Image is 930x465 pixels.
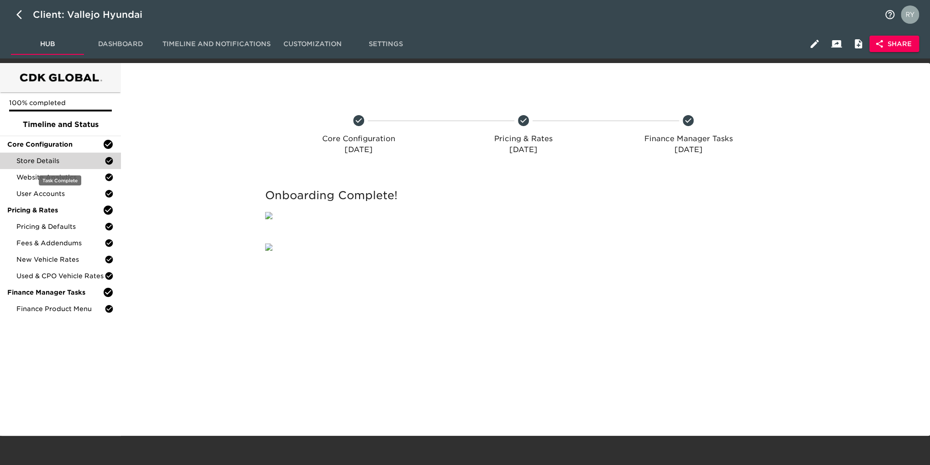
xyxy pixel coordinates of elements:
[280,133,437,144] p: Core Configuration
[7,288,103,297] span: Finance Manager Tasks
[7,206,103,215] span: Pricing & Rates
[16,38,78,50] span: Hub
[16,271,104,280] span: Used & CPO Vehicle Rates
[162,38,271,50] span: Timeline and Notifications
[265,188,782,203] h5: Onboarding Complete!
[847,33,869,55] button: Internal Notes and Comments
[7,119,114,130] span: Timeline and Status
[16,255,104,264] span: New Vehicle Rates
[610,133,767,144] p: Finance Manager Tasks
[804,33,826,55] button: Edit Hub
[16,238,104,248] span: Fees & Addendums
[265,243,272,251] img: qkibX1zbU72zw90W6Gan%2FTemplates%2FRjS7uaFIXtg43HUzxvoG%2F3e51d9d6-1114-4229-a5bf-f5ca567b6beb.jpg
[444,144,602,155] p: [DATE]
[826,33,847,55] button: Client View
[610,144,767,155] p: [DATE]
[7,140,103,149] span: Core Configuration
[879,4,901,26] button: notifications
[280,144,437,155] p: [DATE]
[89,38,152,50] span: Dashboard
[16,173,104,182] span: Website Analytics
[282,38,344,50] span: Customization
[16,304,104,313] span: Finance Product Menu
[9,98,112,107] p: 100% completed
[901,5,919,24] img: Profile
[444,133,602,144] p: Pricing & Rates
[16,222,104,231] span: Pricing & Defaults
[265,212,272,219] img: qkibX1zbU72zw90W6Gan%2FTemplates%2FRjS7uaFIXtg43HUzxvoG%2F5032e6d8-b7fd-493e-871b-cf634c9dfc87.png
[16,156,104,165] span: Store Details
[16,189,104,198] span: User Accounts
[877,38,912,50] span: Share
[355,38,417,50] span: Settings
[869,36,919,53] button: Share
[33,7,155,22] div: Client: Vallejo Hyundai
